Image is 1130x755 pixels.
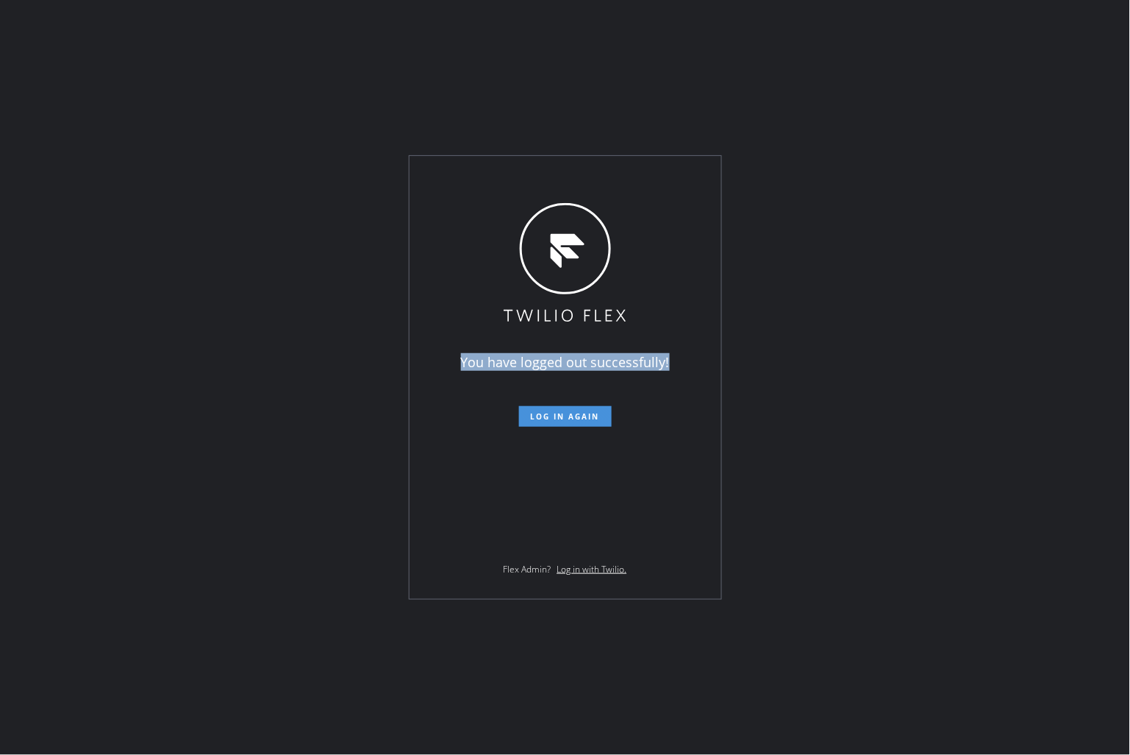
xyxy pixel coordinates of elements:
span: You have logged out successfully! [461,353,670,371]
a: Log in with Twilio. [557,563,627,575]
span: Flex Admin? [504,563,551,575]
span: Log in again [531,411,600,422]
button: Log in again [519,406,612,427]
